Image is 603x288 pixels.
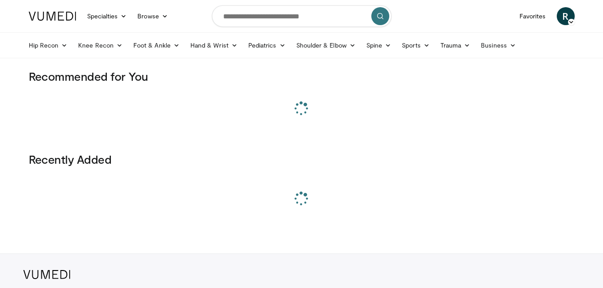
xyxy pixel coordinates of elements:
a: Hand & Wrist [185,36,243,54]
a: Foot & Ankle [128,36,185,54]
a: Knee Recon [73,36,128,54]
a: Pediatrics [243,36,291,54]
a: Trauma [435,36,476,54]
input: Search topics, interventions [212,5,392,27]
a: Spine [361,36,396,54]
a: Browse [132,7,173,25]
img: VuMedi Logo [23,270,70,279]
a: Sports [396,36,435,54]
h3: Recently Added [29,152,575,166]
a: Hip Recon [23,36,73,54]
a: Shoulder & Elbow [291,36,361,54]
a: R [557,7,575,25]
img: VuMedi Logo [29,12,76,21]
a: Specialties [82,7,132,25]
a: Favorites [514,7,551,25]
a: Business [475,36,521,54]
h3: Recommended for You [29,69,575,83]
